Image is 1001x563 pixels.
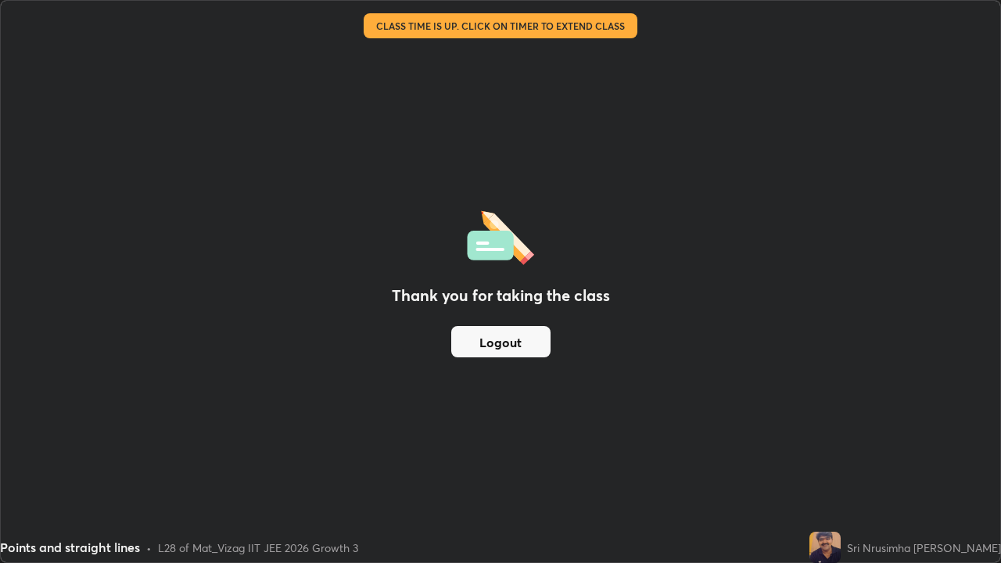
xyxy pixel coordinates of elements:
div: Sri Nrusimha [PERSON_NAME] [847,540,1001,556]
h2: Thank you for taking the class [392,284,610,307]
img: offlineFeedback.1438e8b3.svg [467,206,534,265]
button: Logout [451,326,551,357]
img: f54d720e133a4ee1b1c0d1ef8fff5f48.jpg [809,532,841,563]
div: • [146,540,152,556]
div: L28 of Mat_Vizag IIT JEE 2026 Growth 3 [158,540,358,556]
